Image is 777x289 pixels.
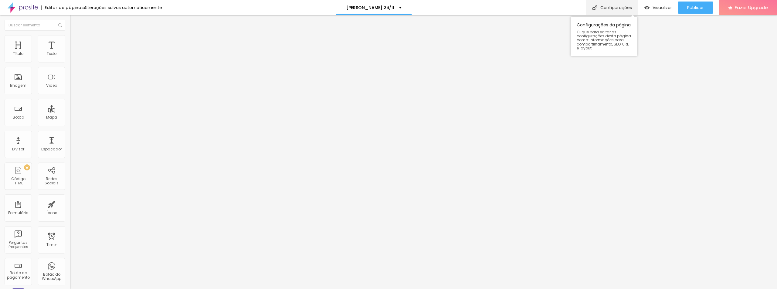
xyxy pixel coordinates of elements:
[46,83,57,88] div: Vídeo
[84,5,162,10] div: Alterações salvas automaticamente
[13,115,24,119] div: Botão
[5,20,65,31] input: Buscar elemento
[644,5,650,10] img: view-1.svg
[41,5,84,10] div: Editor de páginas
[39,272,63,281] div: Botão do WhatsApp
[10,83,26,88] div: Imagem
[13,52,23,56] div: Título
[6,240,30,249] div: Perguntas frequentes
[687,5,704,10] span: Publicar
[653,5,672,10] span: Visualizar
[46,115,57,119] div: Mapa
[735,5,768,10] span: Fazer Upgrade
[8,211,28,215] div: Formulário
[46,211,57,215] div: Ícone
[577,30,631,50] span: Clique para editar as configurações desta página como: Informações para compartilhamento, SEO, UR...
[47,52,56,56] div: Texto
[678,2,713,14] button: Publicar
[571,17,637,56] div: Configurações da página
[346,5,394,10] p: [PERSON_NAME] 26/11
[39,177,63,186] div: Redes Sociais
[41,147,62,151] div: Espaçador
[6,177,30,186] div: Código HTML
[12,147,24,151] div: Divisor
[46,243,57,247] div: Timer
[592,5,597,10] img: Icone
[6,271,30,280] div: Botão de pagamento
[58,23,62,27] img: Icone
[638,2,678,14] button: Visualizar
